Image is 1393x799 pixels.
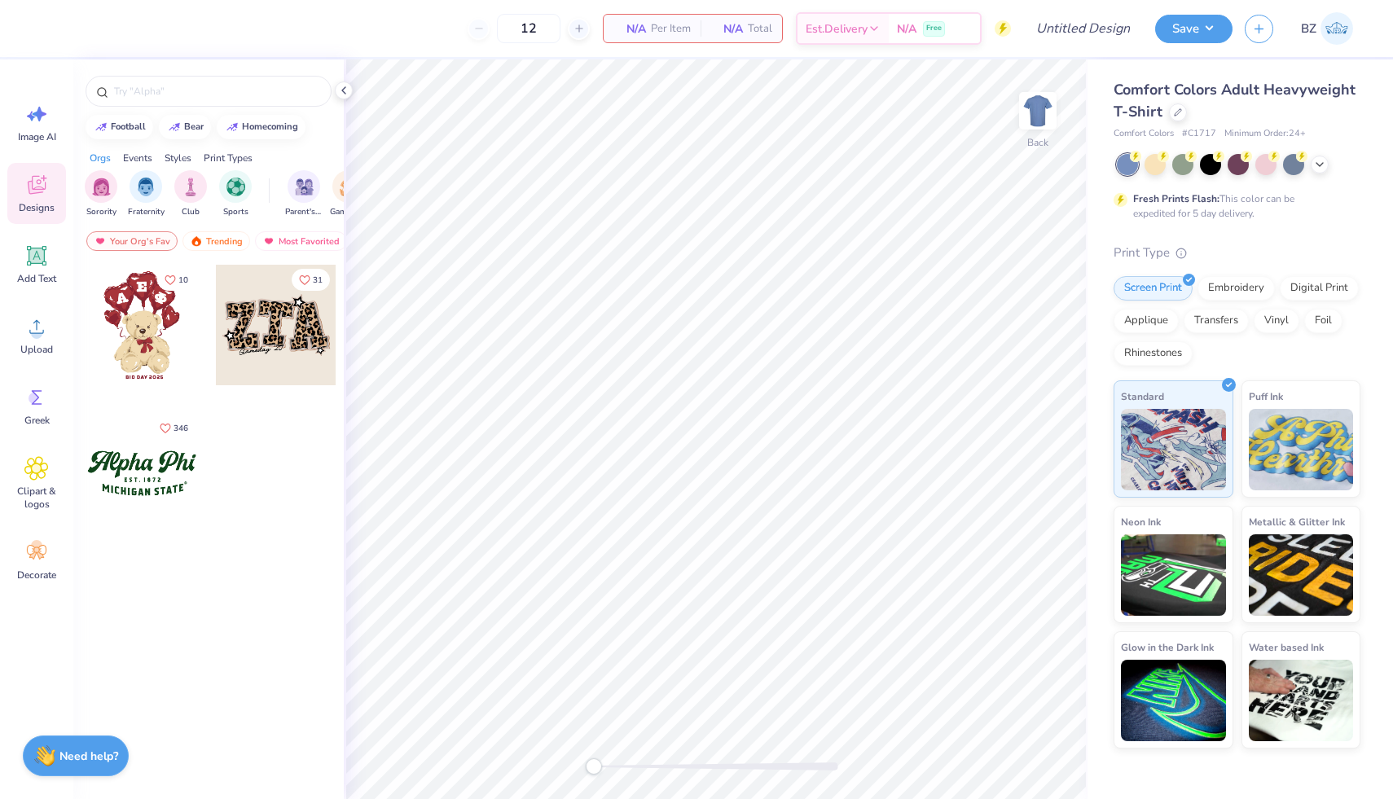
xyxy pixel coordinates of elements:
div: Your Org's Fav [86,231,178,251]
div: filter for Parent's Weekend [285,170,323,218]
div: Most Favorited [255,231,347,251]
span: Designs [19,201,55,214]
button: football [86,115,153,139]
img: Water based Ink [1249,660,1354,741]
div: Trending [182,231,250,251]
button: filter button [285,170,323,218]
img: trend_line.gif [168,122,181,132]
span: 10 [178,276,188,284]
input: Try "Alpha" [112,83,321,99]
span: 346 [174,424,188,432]
div: Print Types [204,151,253,165]
span: Game Day [330,206,367,218]
div: Events [123,151,152,165]
div: Rhinestones [1114,341,1193,366]
span: Greek [24,414,50,427]
img: Metallic & Glitter Ink [1249,534,1354,616]
button: filter button [85,170,117,218]
span: N/A [710,20,743,37]
button: Save [1155,15,1233,43]
span: Glow in the Dark Ink [1121,639,1214,656]
span: Clipart & logos [10,485,64,511]
span: Est. Delivery [806,20,868,37]
img: Bella Zollo [1320,12,1353,45]
img: Sports Image [226,178,245,196]
button: filter button [330,170,367,218]
span: Sports [223,206,248,218]
button: bear [159,115,211,139]
div: filter for Club [174,170,207,218]
span: Sorority [86,206,116,218]
span: Metallic & Glitter Ink [1249,513,1345,530]
button: Like [292,269,330,291]
span: Total [748,20,772,37]
span: Minimum Order: 24 + [1224,127,1306,141]
div: homecoming [242,122,298,131]
img: Fraternity Image [137,178,155,196]
button: Like [157,269,196,291]
span: BZ [1301,20,1316,38]
div: Vinyl [1254,309,1299,333]
div: football [111,122,146,131]
input: – – [497,14,560,43]
div: Transfers [1184,309,1249,333]
img: Back [1022,94,1054,127]
span: 31 [313,276,323,284]
button: Like [152,417,196,439]
span: Upload [20,343,53,356]
span: N/A [897,20,916,37]
img: most_fav.gif [94,235,107,247]
div: filter for Game Day [330,170,367,218]
a: BZ [1294,12,1360,45]
span: Water based Ink [1249,639,1324,656]
img: Neon Ink [1121,534,1226,616]
strong: Fresh Prints Flash: [1133,192,1219,205]
img: most_fav.gif [262,235,275,247]
img: Glow in the Dark Ink [1121,660,1226,741]
span: N/A [613,20,646,37]
span: Per Item [651,20,691,37]
img: Standard [1121,409,1226,490]
img: Parent's Weekend Image [295,178,314,196]
span: Fraternity [128,206,165,218]
div: This color can be expedited for 5 day delivery. [1133,191,1334,221]
img: Sorority Image [92,178,111,196]
strong: Need help? [59,749,118,764]
img: Game Day Image [340,178,358,196]
div: Applique [1114,309,1179,333]
span: Puff Ink [1249,388,1283,405]
div: Screen Print [1114,276,1193,301]
button: filter button [219,170,252,218]
span: Add Text [17,272,56,285]
span: Decorate [17,569,56,582]
span: Parent's Weekend [285,206,323,218]
div: Styles [165,151,191,165]
input: Untitled Design [1023,12,1143,45]
img: trend_line.gif [226,122,239,132]
span: Neon Ink [1121,513,1161,530]
div: Accessibility label [586,758,602,775]
div: filter for Fraternity [128,170,165,218]
span: Image AI [18,130,56,143]
img: Puff Ink [1249,409,1354,490]
span: Club [182,206,200,218]
span: Standard [1121,388,1164,405]
div: Print Type [1114,244,1360,262]
img: trending.gif [190,235,203,247]
button: filter button [174,170,207,218]
img: trend_line.gif [94,122,108,132]
div: filter for Sports [219,170,252,218]
div: bear [184,122,204,131]
button: filter button [128,170,165,218]
div: Embroidery [1197,276,1275,301]
span: Comfort Colors [1114,127,1174,141]
span: Free [926,23,942,34]
span: Comfort Colors Adult Heavyweight T-Shirt [1114,80,1356,121]
div: Digital Print [1280,276,1359,301]
div: Back [1027,135,1048,150]
button: homecoming [217,115,305,139]
div: Orgs [90,151,111,165]
span: # C1717 [1182,127,1216,141]
img: Club Image [182,178,200,196]
div: filter for Sorority [85,170,117,218]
